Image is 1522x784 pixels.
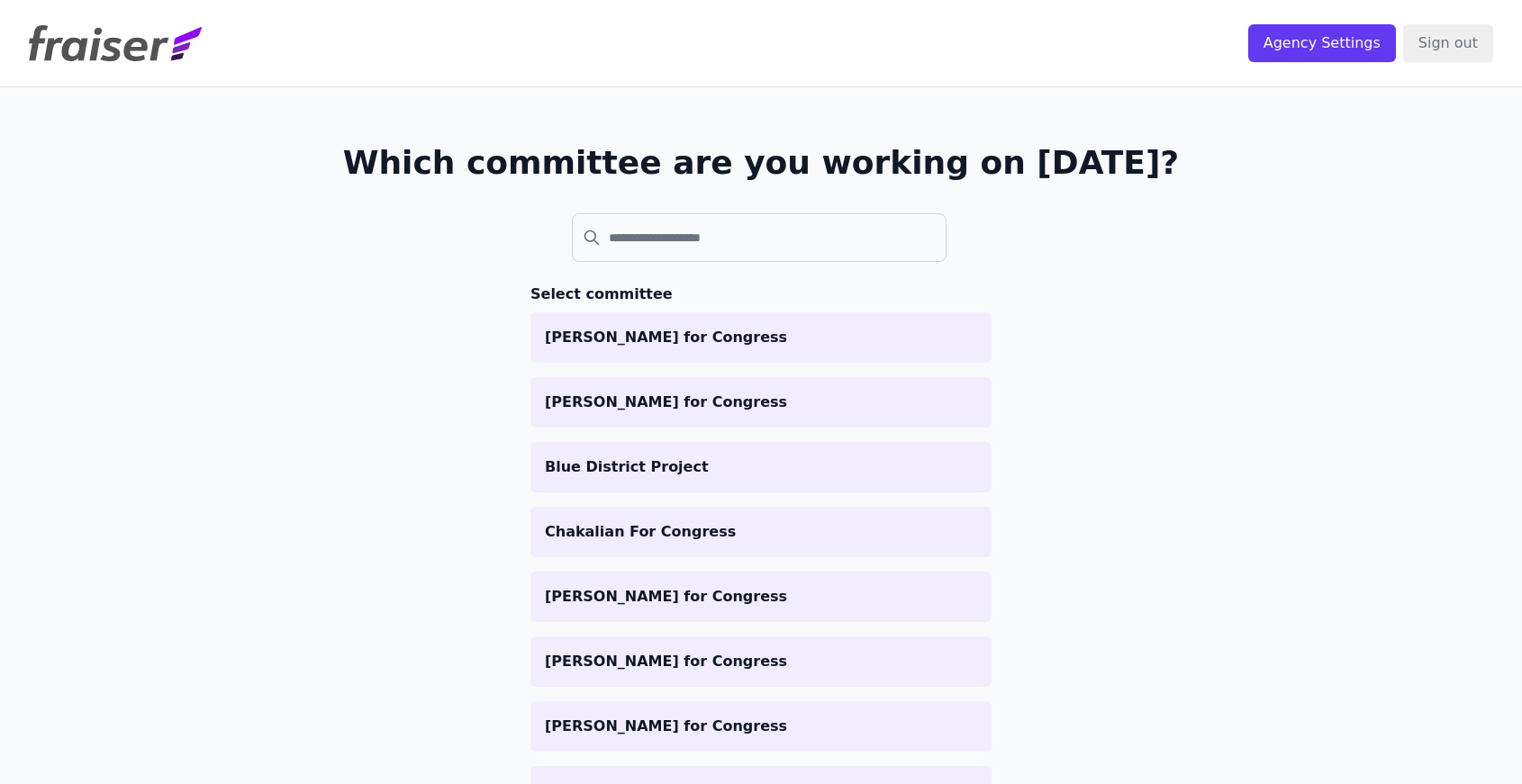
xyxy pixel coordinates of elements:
h3: Select committee [530,284,992,305]
h1: Which committee are you working on [DATE]? [343,145,1180,181]
a: Blue District Project [530,442,992,492]
p: Blue District Project [545,456,977,478]
p: [PERSON_NAME] for Congress [545,716,977,737]
p: Chakalian For Congress [545,521,977,543]
a: [PERSON_NAME] for Congress [530,377,992,428]
a: [PERSON_NAME] for Congress [530,636,992,687]
a: [PERSON_NAME] for Congress [530,701,992,752]
input: Sign out [1403,24,1493,62]
a: [PERSON_NAME] for Congress [530,572,992,622]
p: [PERSON_NAME] for Congress [545,327,977,348]
a: [PERSON_NAME] for Congress [530,312,992,363]
p: [PERSON_NAME] for Congress [545,651,977,672]
p: [PERSON_NAME] for Congress [545,392,977,413]
input: Agency Settings [1248,24,1396,62]
img: Fraiser Logo [29,25,202,61]
a: Chakalian For Congress [530,507,992,557]
p: [PERSON_NAME] for Congress [545,586,977,608]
